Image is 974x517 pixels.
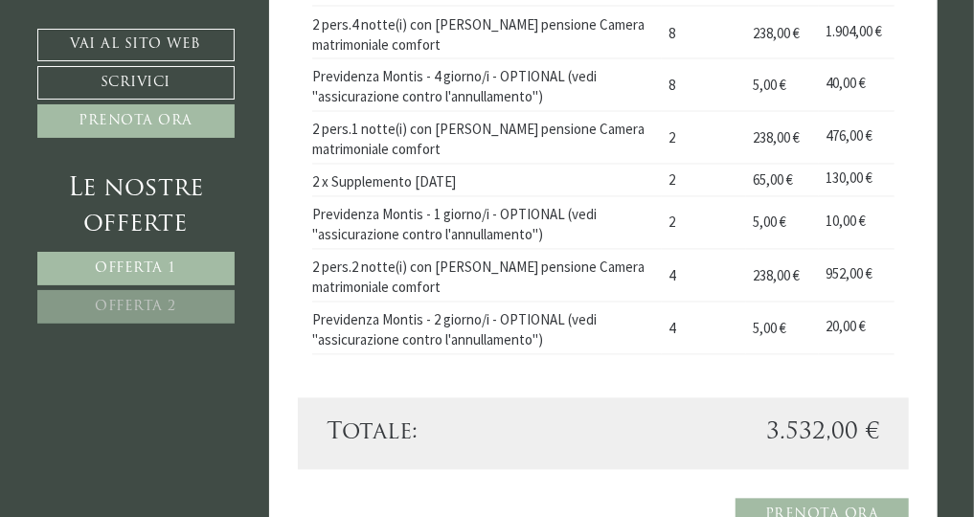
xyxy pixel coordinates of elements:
[819,165,895,197] td: 130,00 €
[754,24,801,42] span: 238,00 €
[819,250,895,303] td: 952,00 €
[819,59,895,112] td: 40,00 €
[312,417,603,450] div: Totale:
[37,29,235,61] a: Vai al sito web
[662,112,747,165] td: 2
[37,66,235,100] a: Scrivici
[258,14,354,45] div: mercoledì
[819,303,895,355] td: 20,00 €
[95,300,176,314] span: Offerta 2
[29,55,254,69] div: Montis – Active Nature Spa
[662,165,747,197] td: 2
[312,165,662,197] td: 2 x Supplemento [DATE]
[312,197,662,250] td: Previdenza Montis - 1 giorno/i - OPTIONAL (vedi "assicurazione contro l'annullamento")
[754,77,787,95] span: 5,00 €
[662,250,747,303] td: 4
[37,104,235,138] a: Prenota ora
[312,250,662,303] td: 2 pers.2 notte(i) con [PERSON_NAME] pensione Camera matrimoniale comfort
[312,303,662,355] td: Previdenza Montis - 2 giorno/i - OPTIONAL (vedi "assicurazione contro l'annullamento")
[662,7,747,59] td: 8
[312,112,662,165] td: 2 pers.1 notte(i) con [PERSON_NAME] pensione Camera matrimoniale comfort
[95,261,176,276] span: Offerta 1
[14,51,263,105] div: Buon giorno, come possiamo aiutarla?
[819,7,895,59] td: 1.904,00 €
[754,320,787,338] span: 5,00 €
[312,59,662,112] td: Previdenza Montis - 4 giorno/i - OPTIONAL (vedi "assicurazione contro l'annullamento")
[754,267,801,285] span: 238,00 €
[819,112,895,165] td: 476,00 €
[37,171,235,242] div: Le nostre offerte
[819,197,895,250] td: 10,00 €
[662,59,747,112] td: 8
[312,7,662,59] td: 2 pers.4 notte(i) con [PERSON_NAME] pensione Camera matrimoniale comfort
[662,197,747,250] td: 2
[29,89,254,101] small: 18:50
[767,417,880,450] span: 3.532,00 €
[754,171,794,190] span: 65,00 €
[662,303,747,355] td: 4
[754,214,787,232] span: 5,00 €
[754,129,801,147] span: 238,00 €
